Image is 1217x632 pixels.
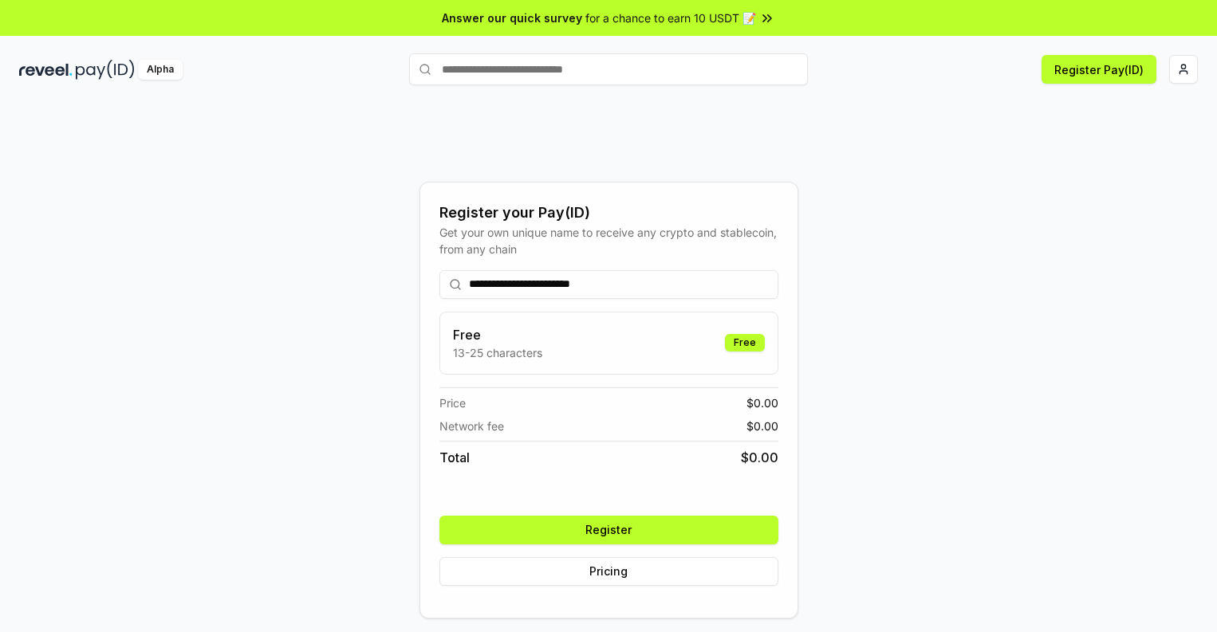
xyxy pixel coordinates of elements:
[453,344,542,361] p: 13-25 characters
[585,10,756,26] span: for a chance to earn 10 USDT 📝
[439,224,778,257] div: Get your own unique name to receive any crypto and stablecoin, from any chain
[442,10,582,26] span: Answer our quick survey
[76,60,135,80] img: pay_id
[439,557,778,586] button: Pricing
[439,202,778,224] div: Register your Pay(ID)
[439,516,778,544] button: Register
[439,418,504,434] span: Network fee
[741,448,778,467] span: $ 0.00
[439,448,470,467] span: Total
[1042,55,1156,84] button: Register Pay(ID)
[19,60,73,80] img: reveel_dark
[138,60,183,80] div: Alpha
[725,334,765,351] div: Free
[453,325,542,344] h3: Free
[746,395,778,411] span: $ 0.00
[439,395,466,411] span: Price
[746,418,778,434] span: $ 0.00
